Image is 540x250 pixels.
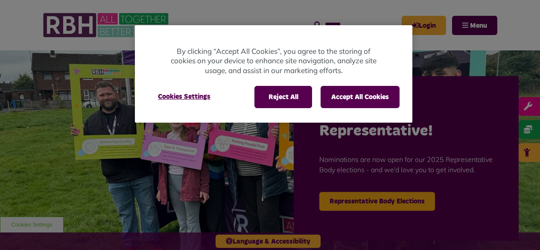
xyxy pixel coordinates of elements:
button: Cookies Settings [148,86,221,107]
p: By clicking “Accept All Cookies”, you agree to the storing of cookies on your device to enhance s... [169,47,378,76]
div: Cookie banner [135,25,412,123]
div: Privacy [135,25,412,123]
button: Accept All Cookies [321,86,400,108]
button: Reject All [254,86,312,108]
